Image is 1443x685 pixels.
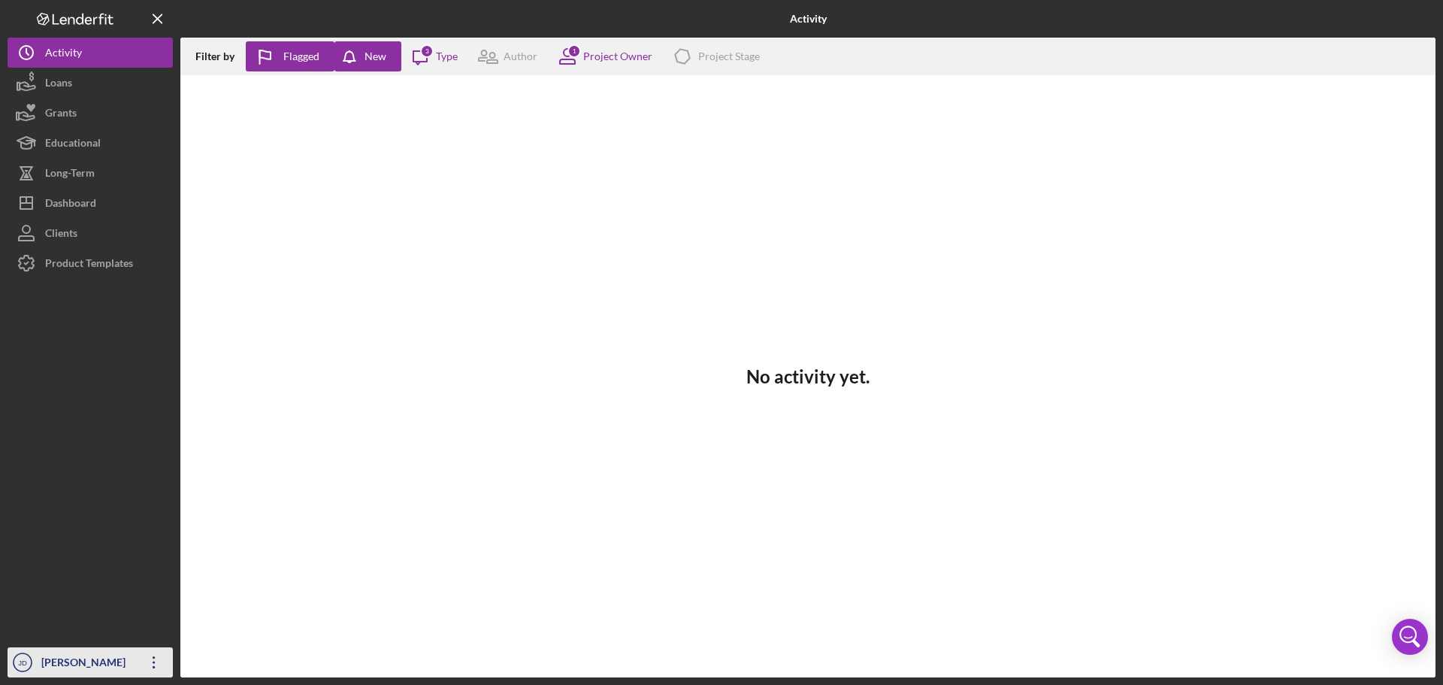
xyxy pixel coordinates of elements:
[8,38,173,68] button: Activity
[746,366,870,387] h3: No activity yet.
[1392,619,1428,655] div: Open Intercom Messenger
[45,188,96,222] div: Dashboard
[420,44,434,58] div: 3
[790,13,827,25] b: Activity
[45,218,77,252] div: Clients
[567,44,581,58] div: 1
[38,647,135,681] div: [PERSON_NAME]
[8,98,173,128] button: Grants
[583,50,652,62] div: Project Owner
[8,218,173,248] button: Clients
[8,647,173,677] button: JD[PERSON_NAME]
[334,41,401,71] button: New
[45,248,133,282] div: Product Templates
[195,50,246,62] div: Filter by
[8,188,173,218] button: Dashboard
[8,248,173,278] button: Product Templates
[698,50,760,62] div: Project Stage
[436,50,458,62] div: Type
[365,41,386,71] div: New
[8,68,173,98] button: Loans
[8,158,173,188] button: Long-Term
[45,68,72,102] div: Loans
[45,98,77,132] div: Grants
[45,128,101,162] div: Educational
[45,158,95,192] div: Long-Term
[246,41,334,71] button: Flagged
[8,128,173,158] button: Educational
[45,38,82,71] div: Activity
[504,50,537,62] div: Author
[283,41,319,71] div: Flagged
[18,659,27,667] text: JD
